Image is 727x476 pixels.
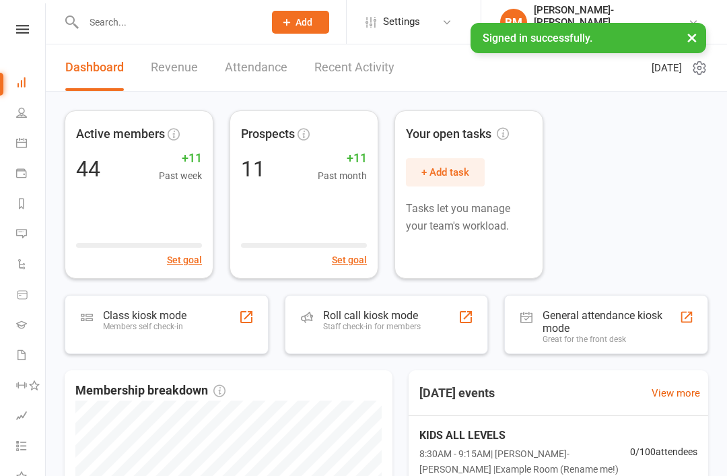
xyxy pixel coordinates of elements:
[159,149,202,168] span: +11
[383,7,420,37] span: Settings
[406,158,485,186] button: + Add task
[16,99,46,129] a: People
[167,252,202,267] button: Set goal
[483,32,592,44] span: Signed in successfully.
[652,60,682,76] span: [DATE]
[241,158,265,180] div: 11
[323,309,421,322] div: Roll call kiosk mode
[409,381,506,405] h3: [DATE] events
[318,149,367,168] span: +11
[323,322,421,331] div: Staff check-in for members
[103,322,186,331] div: Members self check-in
[314,44,394,91] a: Recent Activity
[76,158,100,180] div: 44
[543,309,679,335] div: General attendance kiosk mode
[332,252,367,267] button: Set goal
[76,125,165,144] span: Active members
[630,444,697,459] span: 0 / 100 attendees
[419,427,630,444] span: KIDS ALL LEVELS
[79,13,254,32] input: Search...
[16,402,46,432] a: Assessments
[652,385,700,401] a: View more
[16,160,46,190] a: Payments
[543,335,679,344] div: Great for the front desk
[680,23,704,52] button: ×
[272,11,329,34] button: Add
[16,129,46,160] a: Calendar
[534,4,688,28] div: [PERSON_NAME]-[PERSON_NAME]
[75,381,226,401] span: Membership breakdown
[406,200,532,234] p: Tasks let you manage your team's workload.
[151,44,198,91] a: Revenue
[103,309,186,322] div: Class kiosk mode
[296,17,312,28] span: Add
[16,281,46,311] a: Product Sales
[159,168,202,183] span: Past week
[318,168,367,183] span: Past month
[16,69,46,99] a: Dashboard
[16,190,46,220] a: Reports
[225,44,287,91] a: Attendance
[65,44,124,91] a: Dashboard
[406,125,509,144] span: Your open tasks
[500,9,527,36] div: BM
[241,125,295,144] span: Prospects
